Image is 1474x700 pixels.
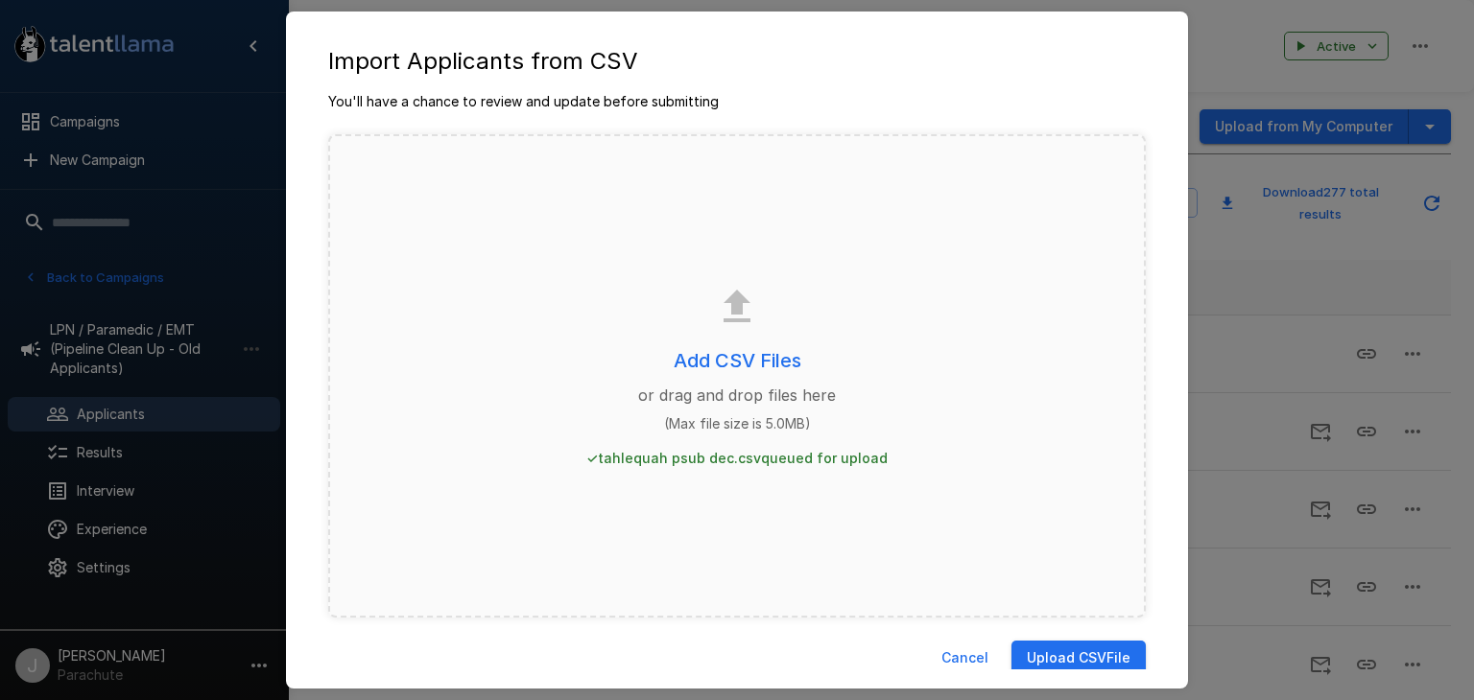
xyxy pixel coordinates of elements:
[586,449,888,468] p: ✓ tahlequah psub dec.csv queued for upload
[934,641,996,676] button: Cancel
[1011,641,1146,676] button: Upload CSVFile
[638,384,836,407] p: or drag and drop files here
[664,414,811,433] p: (Max file size is 5.0MB)
[305,31,1169,92] h2: Import Applicants from CSV
[328,92,1146,111] p: You'll have a chance to review and update before submitting
[674,345,801,376] h6: Add CSV Files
